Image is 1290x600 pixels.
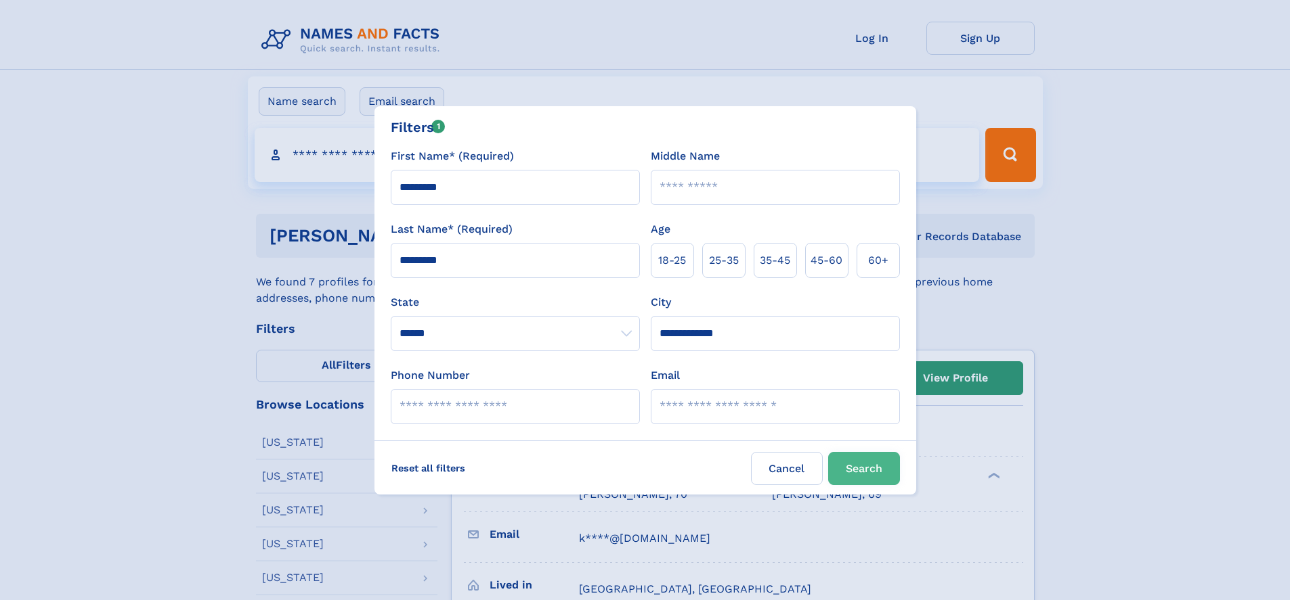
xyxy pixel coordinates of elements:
label: Email [651,367,680,384]
span: 18‑25 [658,252,686,269]
label: State [391,294,640,310]
label: Age [651,221,670,237]
label: City [651,294,671,310]
span: 25‑35 [709,252,739,269]
span: 60+ [868,252,888,269]
label: Phone Number [391,367,470,384]
label: Reset all filters [383,452,474,484]
label: Middle Name [651,148,720,164]
span: 35‑45 [760,252,790,269]
span: 45‑60 [811,252,842,269]
label: Last Name* (Required) [391,221,513,237]
button: Search [828,452,900,485]
div: Filters [391,117,446,137]
label: First Name* (Required) [391,148,514,164]
label: Cancel [751,452,823,485]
